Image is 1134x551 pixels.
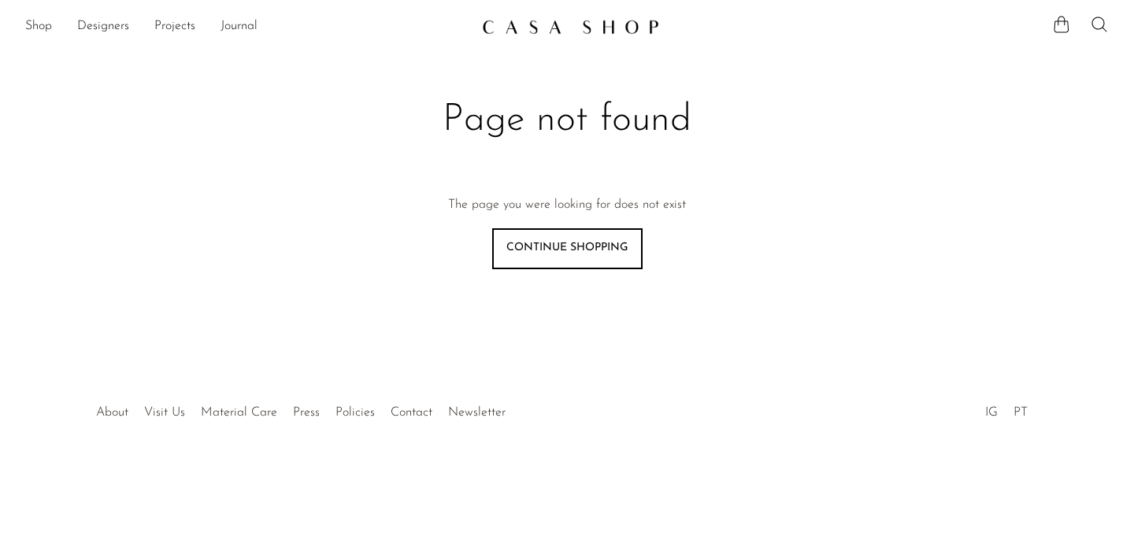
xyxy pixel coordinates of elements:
[1014,406,1028,419] a: PT
[88,394,513,423] ul: Quick links
[492,228,643,269] a: Continue shopping
[25,13,469,40] ul: NEW HEADER MENU
[391,406,432,419] a: Contact
[977,394,1036,423] ul: Social Medias
[293,406,320,419] a: Press
[25,17,52,37] a: Shop
[317,96,817,145] h1: Page not found
[335,406,375,419] a: Policies
[154,17,195,37] a: Projects
[77,17,129,37] a: Designers
[96,406,128,419] a: About
[25,13,469,40] nav: Desktop navigation
[448,195,686,216] p: The page you were looking for does not exist
[985,406,998,419] a: IG
[220,17,258,37] a: Journal
[201,406,277,419] a: Material Care
[144,406,185,419] a: Visit Us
